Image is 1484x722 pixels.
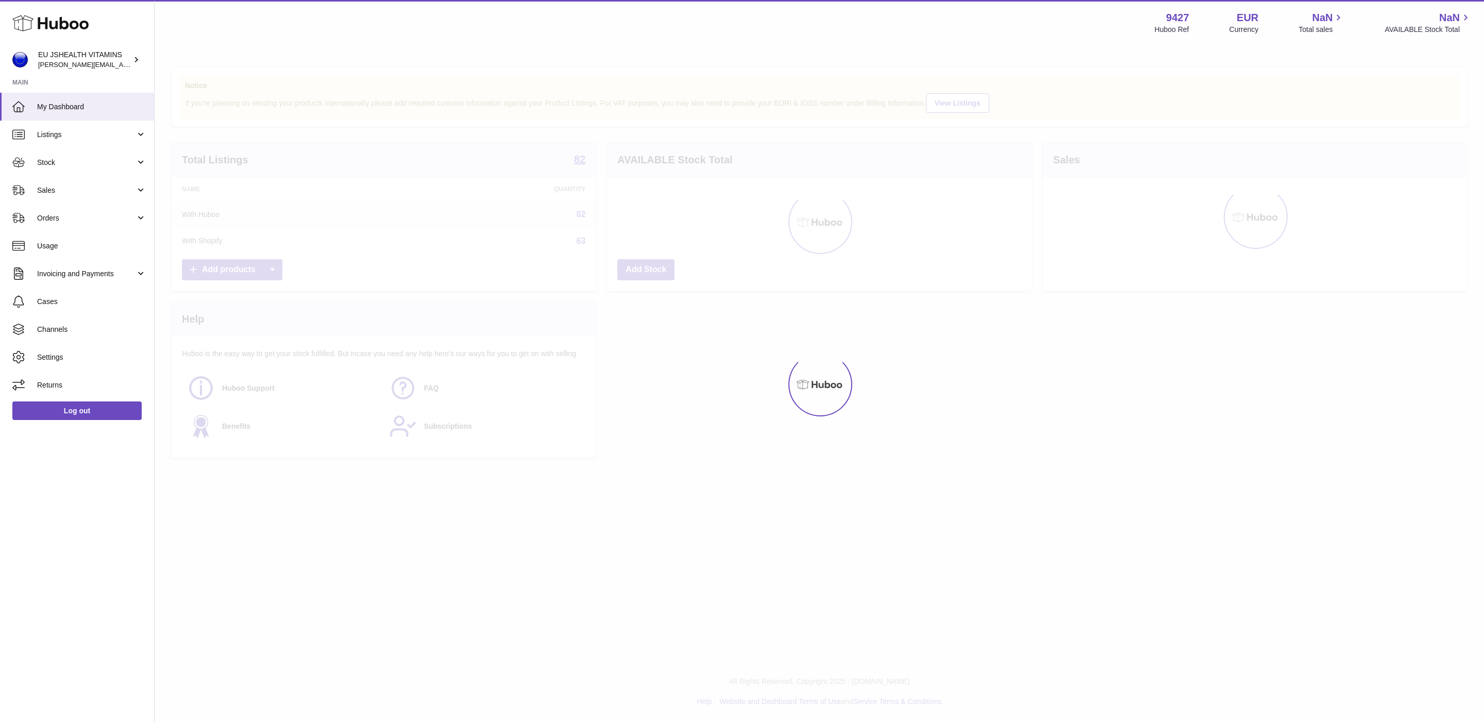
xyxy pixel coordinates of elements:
span: NaN [1312,11,1333,25]
span: Settings [37,352,146,362]
a: Log out [12,401,142,420]
div: EU JSHEALTH VITAMINS [38,50,131,70]
a: NaN AVAILABLE Stock Total [1385,11,1472,35]
strong: EUR [1237,11,1258,25]
span: Channels [37,325,146,334]
span: My Dashboard [37,102,146,112]
span: Sales [37,186,136,195]
img: laura@jessicasepel.com [12,52,28,68]
strong: 9427 [1166,11,1189,25]
span: Listings [37,130,136,140]
span: Usage [37,241,146,251]
span: Orders [37,213,136,223]
span: Invoicing and Payments [37,269,136,279]
div: Currency [1229,25,1259,35]
div: Huboo Ref [1155,25,1189,35]
span: Cases [37,297,146,307]
span: Returns [37,380,146,390]
a: NaN Total sales [1298,11,1344,35]
span: [PERSON_NAME][EMAIL_ADDRESS][DOMAIN_NAME] [38,60,207,69]
span: Total sales [1298,25,1344,35]
span: NaN [1439,11,1460,25]
span: Stock [37,158,136,167]
span: AVAILABLE Stock Total [1385,25,1472,35]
